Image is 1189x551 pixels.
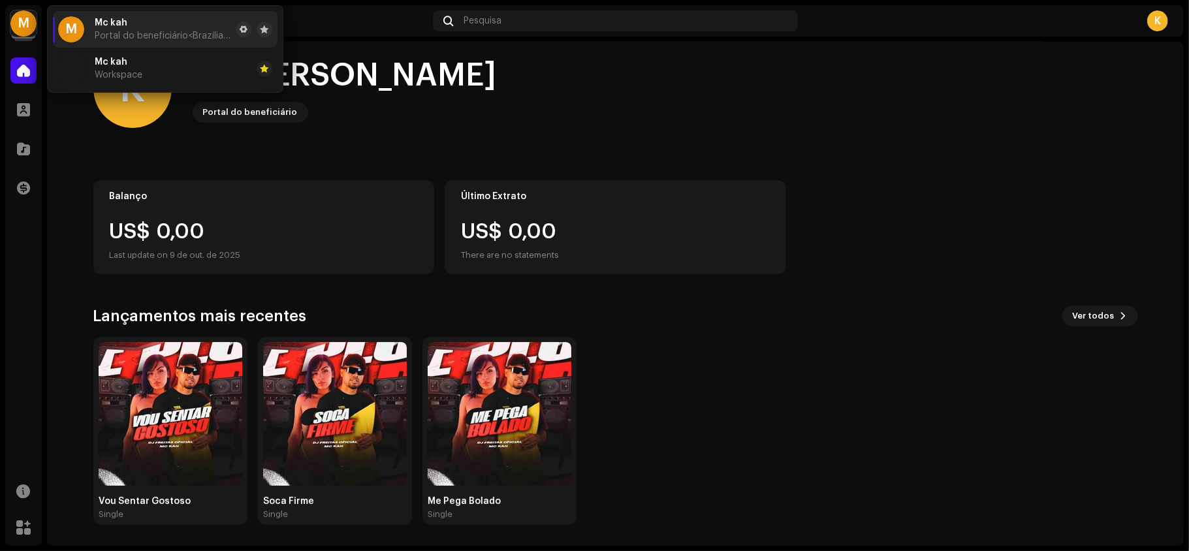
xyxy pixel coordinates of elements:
[95,57,127,67] span: Mc kah
[99,342,242,486] img: ed4fe4e7-356b-44b0-acbd-7664a2a0c987
[263,342,407,486] img: ade0412b-cc21-485f-a90a-ec2cfac6ff60
[110,247,419,263] div: Last update on 9 de out. de 2025
[99,496,242,507] div: Vou Sentar Gostoso
[1073,303,1115,329] span: Ver todos
[95,70,142,80] span: Workspace
[99,509,123,520] div: Single
[10,10,37,37] div: M
[461,247,559,263] div: There are no statements
[95,18,127,28] span: Mc kah
[445,180,786,274] re-o-card-value: Último Extrato
[188,31,255,40] span: <Brazilian Funk>
[93,306,307,326] h3: Lançamentos mais recentes
[263,509,288,520] div: Single
[461,191,770,202] div: Último Extrato
[428,509,452,520] div: Single
[203,104,298,120] div: Portal do beneficiário
[95,31,230,41] span: Portal do beneficiário <Brazilian Funk>
[1062,306,1138,326] button: Ver todos
[58,55,84,82] img: 71bf27a5-dd94-4d93-852c-61362381b7db
[93,180,435,274] re-o-card-value: Balanço
[428,496,571,507] div: Me Pega Bolado
[193,55,497,97] div: Hi, [PERSON_NAME]
[110,191,419,202] div: Balanço
[263,496,407,507] div: Soca Firme
[428,342,571,486] img: 74bdb2b1-041b-49cc-8c33-50591317e51b
[1147,10,1168,31] div: K
[58,16,84,42] div: M
[464,16,501,26] span: Pesquisa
